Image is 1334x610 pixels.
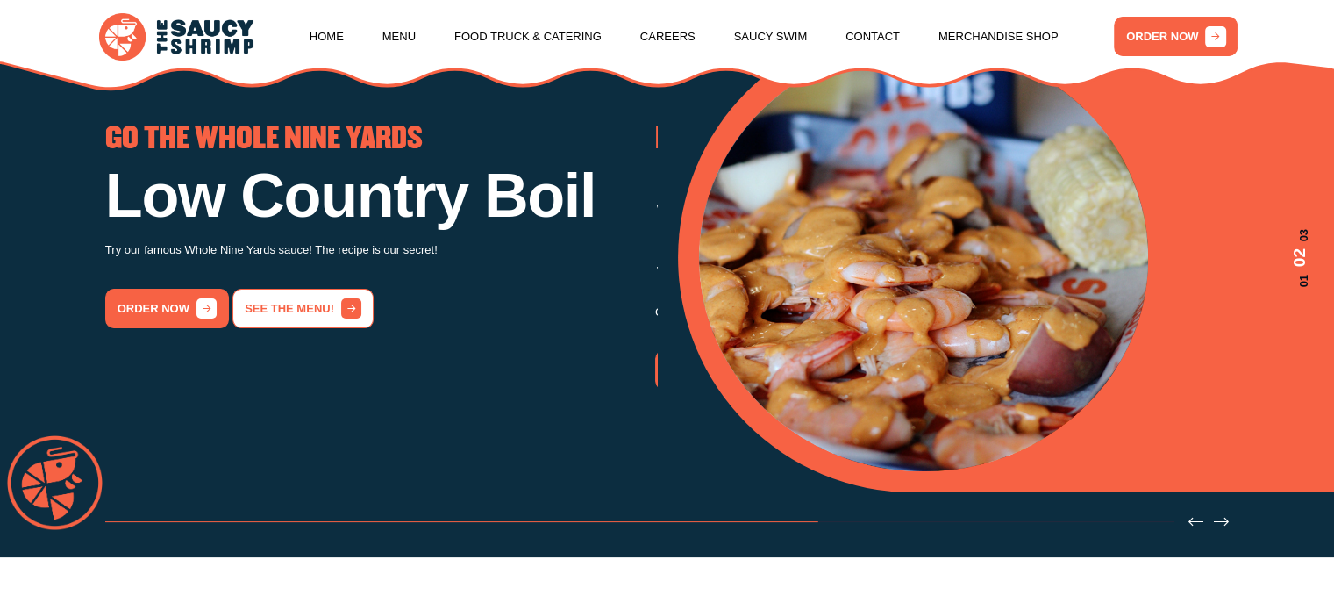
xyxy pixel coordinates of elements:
p: Come and try a taste of Statesboro's oldest Low Country Boil restaurant! [655,303,1205,323]
a: order now [105,289,229,328]
span: 01 [1288,275,1313,287]
span: GO THE WHOLE NINE YARDS [105,126,423,154]
div: 3 / 3 [655,126,1205,390]
a: Contact [845,4,900,70]
button: Next slide [1214,514,1229,529]
img: logo [99,13,253,60]
p: Try our famous Whole Nine Yards sauce! The recipe is our secret! [105,240,655,261]
a: Saucy Swim [734,4,808,70]
a: Menu [382,4,416,70]
span: 03 [1288,229,1313,241]
img: Banner Image [699,45,1148,472]
span: 02 [1288,248,1313,267]
h1: Sizzling Savory Seafood [655,165,1205,289]
div: 2 / 3 [699,45,1313,472]
a: Food Truck & Catering [454,4,602,70]
a: Home [310,4,344,70]
button: Previous slide [1188,514,1203,529]
div: 2 / 3 [105,126,655,328]
h1: Low Country Boil [105,165,655,226]
a: See the menu! [232,289,374,328]
span: LOW COUNTRY BOIL [655,126,887,154]
a: Merchandise Shop [938,4,1059,70]
a: ORDER NOW [1114,17,1238,56]
a: Careers [640,4,696,70]
a: order now [655,350,779,390]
